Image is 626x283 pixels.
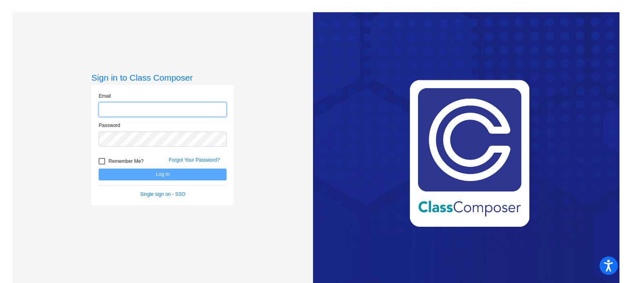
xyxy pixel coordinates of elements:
[99,169,227,180] button: Log In
[99,92,111,100] label: Email
[99,122,120,129] label: Password
[140,191,185,197] a: Single sign on - SSO
[91,72,234,83] h3: Sign in to Class Composer
[169,157,220,163] a: Forgot Your Password?
[108,156,143,166] span: Remember Me?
